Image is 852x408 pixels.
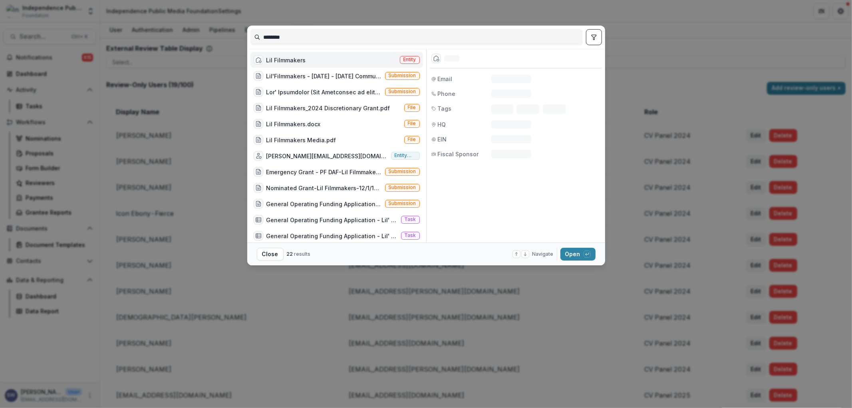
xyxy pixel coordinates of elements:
[408,105,416,110] span: File
[287,251,293,257] span: 22
[532,251,554,258] span: Navigate
[266,184,382,192] div: Nominated Grant-Lil Filmmakers-12/1/19-11/30/20
[266,72,382,80] div: Lil'Filmmakers - [DATE] - [DATE] Community Voices Application
[438,75,453,83] span: Email
[389,89,416,94] span: Submission
[438,104,452,113] span: Tags
[586,29,602,45] button: toggle filters
[438,135,447,143] span: EIN
[395,153,416,158] span: Entity user
[389,201,416,206] span: Submission
[294,251,311,257] span: results
[389,73,416,78] span: Submission
[389,169,416,174] span: Submission
[408,137,416,142] span: File
[389,185,416,190] span: Submission
[266,136,336,144] div: Lil Filmmakers Media.pdf
[257,248,284,261] button: Close
[266,232,398,240] div: General Operating Funding Application - Lil' Filmmakers Inc. - Lil Filmmakers
[438,90,456,98] span: Phone
[438,150,479,158] span: Fiscal Sponsor
[266,168,382,176] div: Emergency Grant - PF DAF-Lil Filmmakers-5/8/2020-6/8/2021
[266,120,321,128] div: Lil Filmmakers.docx
[266,216,398,224] div: General Operating Funding Application - Lil' Filmmakers Inc. - Lil Filmmakers
[266,56,306,64] div: Lil Filmmakers
[266,88,382,96] div: Lor' Ipsumdolor (Sit Ametconsec ad elitseddo ei tempori utlabor etdolorem aliquae. Adm veniamquis...
[438,120,446,129] span: HQ
[405,233,416,238] span: Task
[266,152,388,160] div: [PERSON_NAME][EMAIL_ADDRESS][DOMAIN_NAME]
[266,104,390,112] div: Lil Filmmakers_2024 Discretionary Grant.pdf
[403,57,416,62] span: Entity
[405,217,416,222] span: Task
[408,121,416,126] span: File
[266,200,382,208] div: General Operating Funding Application - Lil' Filmmakers Inc. (Proposal Summary (Summarize your re...
[560,248,596,261] button: Open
